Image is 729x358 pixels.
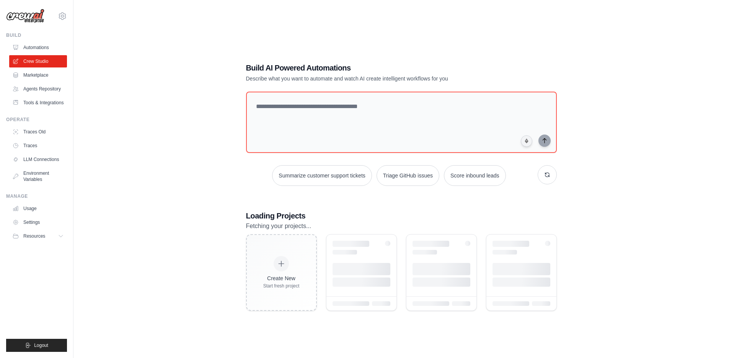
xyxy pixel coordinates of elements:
[6,32,67,38] div: Build
[6,193,67,199] div: Manage
[9,41,67,54] a: Automations
[521,135,532,147] button: Click to speak your automation idea
[246,75,503,82] p: Describe what you want to automate and watch AI create intelligent workflows for you
[9,153,67,166] a: LLM Connections
[263,274,300,282] div: Create New
[34,342,48,348] span: Logout
[246,210,557,221] h3: Loading Projects
[9,216,67,228] a: Settings
[246,62,503,73] h1: Build AI Powered Automations
[444,165,506,186] button: Score inbound leads
[9,69,67,81] a: Marketplace
[6,339,67,352] button: Logout
[23,233,45,239] span: Resources
[377,165,439,186] button: Triage GitHub issues
[9,140,67,152] a: Traces
[6,117,67,123] div: Operate
[9,83,67,95] a: Agents Repository
[9,202,67,215] a: Usage
[538,165,557,184] button: Get new suggestions
[263,283,300,289] div: Start fresh project
[9,167,67,186] a: Environment Variables
[9,126,67,138] a: Traces Old
[9,55,67,67] a: Crew Studio
[9,97,67,109] a: Tools & Integrations
[6,9,44,23] img: Logo
[272,165,372,186] button: Summarize customer support tickets
[246,221,557,231] p: Fetching your projects...
[9,230,67,242] button: Resources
